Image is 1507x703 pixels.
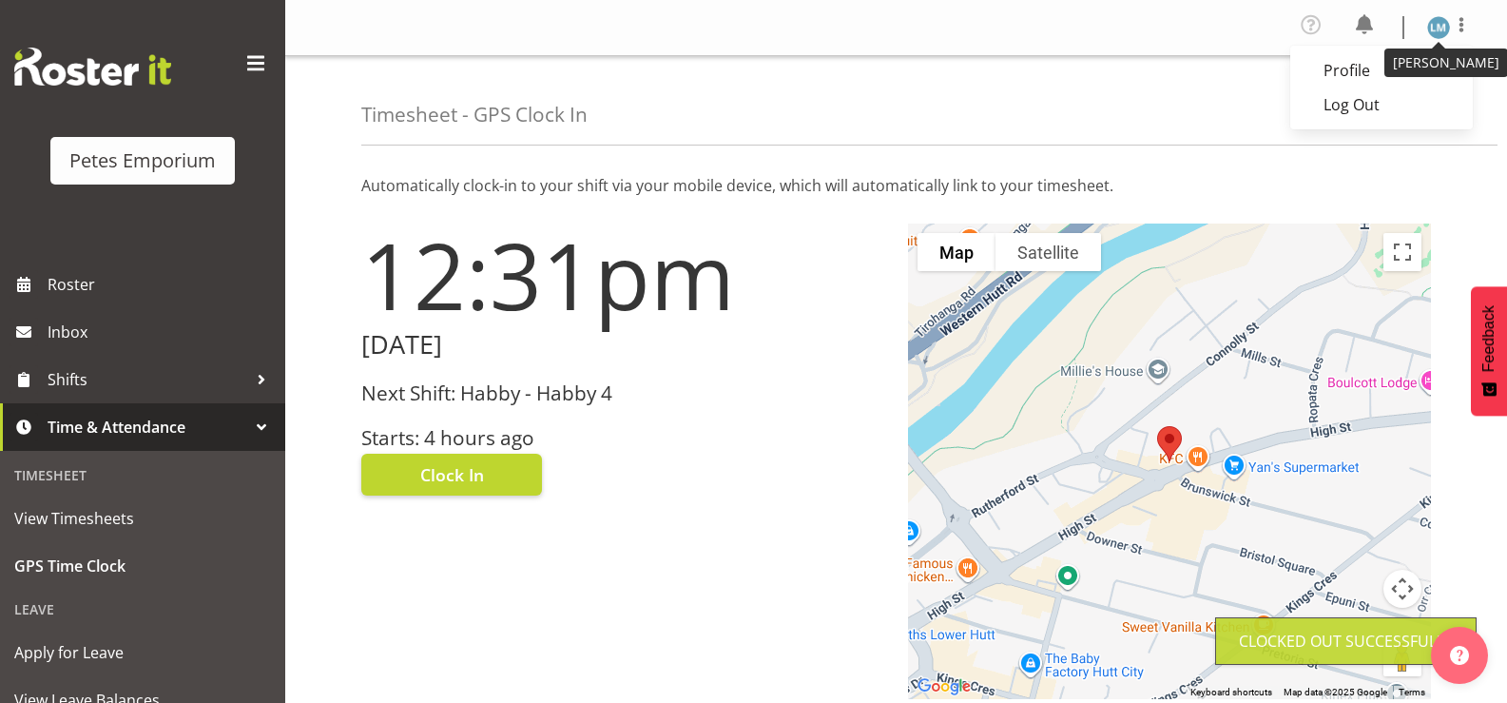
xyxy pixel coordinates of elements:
div: Clocked out Successfully [1239,630,1453,653]
button: Toggle fullscreen view [1383,233,1421,271]
button: Clock In [361,454,542,496]
h4: Timesheet - GPS Clock In [361,104,588,126]
span: Apply for Leave [14,638,271,667]
a: Open this area in Google Maps (opens a new window) [913,674,976,699]
h3: Next Shift: Habby - Habby 4 [361,382,885,404]
h2: [DATE] [361,330,885,360]
span: Feedback [1480,305,1497,372]
span: Inbox [48,318,276,346]
img: Google [913,674,976,699]
button: Keyboard shortcuts [1190,686,1272,699]
span: GPS Time Clock [14,552,271,580]
div: Petes Emporium [69,146,216,175]
button: Show satellite imagery [995,233,1101,271]
h1: 12:31pm [361,224,885,326]
a: Log Out [1290,88,1473,122]
span: Clock In [420,462,484,487]
button: Feedback - Show survey [1471,286,1507,416]
div: Leave [5,590,280,629]
img: help-xxl-2.png [1450,646,1469,665]
span: View Timesheets [14,504,271,533]
p: Automatically clock-in to your shift via your mobile device, which will automatically link to you... [361,174,1431,197]
a: Terms (opens in new tab) [1399,687,1425,697]
a: Profile [1290,53,1473,88]
span: Roster [48,270,276,299]
button: Show street map [918,233,995,271]
img: Rosterit website logo [14,48,171,86]
a: Apply for Leave [5,629,280,676]
div: Timesheet [5,456,280,495]
a: View Timesheets [5,495,280,542]
span: Time & Attendance [48,413,247,441]
button: Map camera controls [1383,570,1421,608]
span: Map data ©2025 Google [1284,687,1387,697]
h3: Starts: 4 hours ago [361,427,885,449]
span: Shifts [48,365,247,394]
a: GPS Time Clock [5,542,280,590]
img: lianne-morete5410.jpg [1427,16,1450,39]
